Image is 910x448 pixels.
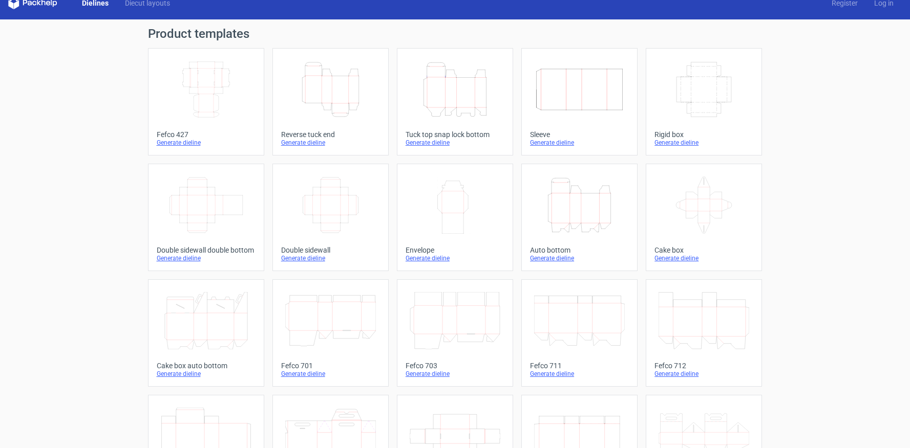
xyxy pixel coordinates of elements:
[148,28,763,40] h1: Product templates
[521,164,638,271] a: Auto bottomGenerate dieline
[530,130,629,139] div: Sleeve
[530,370,629,378] div: Generate dieline
[521,279,638,387] a: Fefco 711Generate dieline
[281,362,380,370] div: Fefco 701
[530,254,629,262] div: Generate dieline
[157,130,256,139] div: Fefco 427
[157,362,256,370] div: Cake box auto bottom
[148,164,264,271] a: Double sidewall double bottomGenerate dieline
[654,246,753,254] div: Cake box
[654,362,753,370] div: Fefco 712
[654,254,753,262] div: Generate dieline
[272,279,389,387] a: Fefco 701Generate dieline
[148,48,264,155] a: Fefco 427Generate dieline
[272,164,389,271] a: Double sidewallGenerate dieline
[281,139,380,147] div: Generate dieline
[157,139,256,147] div: Generate dieline
[397,279,513,387] a: Fefco 703Generate dieline
[406,246,504,254] div: Envelope
[157,254,256,262] div: Generate dieline
[521,48,638,155] a: SleeveGenerate dieline
[646,164,762,271] a: Cake boxGenerate dieline
[281,130,380,139] div: Reverse tuck end
[148,279,264,387] a: Cake box auto bottomGenerate dieline
[157,370,256,378] div: Generate dieline
[654,130,753,139] div: Rigid box
[646,279,762,387] a: Fefco 712Generate dieline
[646,48,762,155] a: Rigid boxGenerate dieline
[397,48,513,155] a: Tuck top snap lock bottomGenerate dieline
[406,130,504,139] div: Tuck top snap lock bottom
[397,164,513,271] a: EnvelopeGenerate dieline
[281,246,380,254] div: Double sidewall
[406,370,504,378] div: Generate dieline
[406,254,504,262] div: Generate dieline
[530,246,629,254] div: Auto bottom
[406,139,504,147] div: Generate dieline
[272,48,389,155] a: Reverse tuck endGenerate dieline
[406,362,504,370] div: Fefco 703
[281,254,380,262] div: Generate dieline
[281,370,380,378] div: Generate dieline
[530,362,629,370] div: Fefco 711
[530,139,629,147] div: Generate dieline
[654,139,753,147] div: Generate dieline
[157,246,256,254] div: Double sidewall double bottom
[654,370,753,378] div: Generate dieline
